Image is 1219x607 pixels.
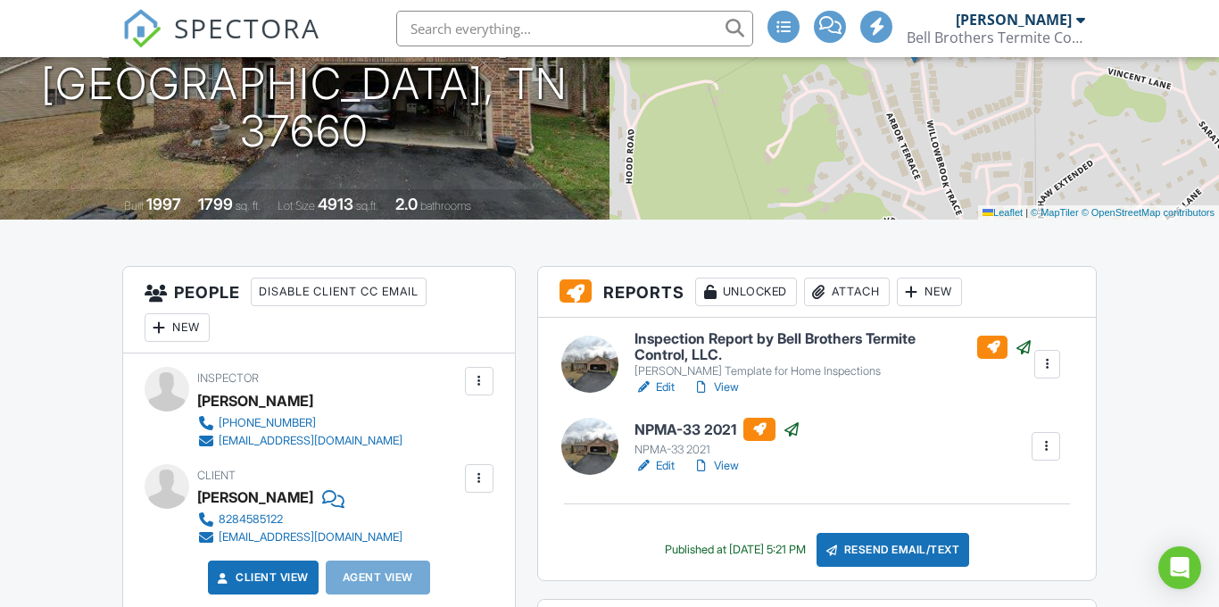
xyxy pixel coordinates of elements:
a: © OpenStreetMap contributors [1082,207,1215,218]
div: 1997 [146,195,181,213]
div: Resend Email/Text [817,533,970,567]
a: NPMA-33 2021 NPMA-33 2021 [634,418,800,457]
h3: People [123,267,515,353]
span: Lot Size [278,199,315,212]
div: 4913 [318,195,353,213]
div: [PERSON_NAME] [197,484,313,511]
div: New [145,313,210,342]
img: The Best Home Inspection Software - Spectora [122,9,162,48]
a: [EMAIL_ADDRESS][DOMAIN_NAME] [197,528,402,546]
div: [EMAIL_ADDRESS][DOMAIN_NAME] [219,530,402,545]
div: [PERSON_NAME] Template for Home Inspections [634,364,1032,378]
div: 2.0 [395,195,418,213]
div: [PHONE_NUMBER] [219,416,316,430]
a: Leaflet [983,207,1023,218]
a: [PHONE_NUMBER] [197,414,402,432]
div: [PERSON_NAME] [956,11,1072,29]
a: View [692,378,739,396]
div: [PERSON_NAME] [197,387,313,414]
a: 8284585122 [197,511,402,528]
div: 1799 [198,195,233,213]
span: | [1025,207,1028,218]
span: Client [197,469,236,482]
div: Published at [DATE] 5:21 PM [665,543,806,557]
span: bathrooms [420,199,471,212]
div: Disable Client CC Email [251,278,427,306]
div: Unlocked [695,278,797,306]
a: [EMAIL_ADDRESS][DOMAIN_NAME] [197,432,402,450]
div: NPMA-33 2021 [634,443,800,457]
div: Open Intercom Messenger [1158,546,1201,589]
a: View [692,457,739,475]
div: Attach [804,278,890,306]
span: sq. ft. [236,199,261,212]
a: SPECTORA [122,24,320,62]
a: Edit [634,457,675,475]
span: SPECTORA [174,9,320,46]
a: © MapTiler [1031,207,1079,218]
h6: NPMA-33 2021 [634,418,800,441]
h6: Inspection Report by Bell Brothers Termite Control, LLC. [634,331,1032,362]
div: Bell Brothers Termite Control, LLC. [907,29,1085,46]
span: sq.ft. [356,199,378,212]
div: [EMAIL_ADDRESS][DOMAIN_NAME] [219,434,402,448]
a: Inspection Report by Bell Brothers Termite Control, LLC. [PERSON_NAME] Template for Home Inspections [634,331,1032,378]
div: 8284585122 [219,512,283,527]
a: Edit [634,378,675,396]
span: Built [124,199,144,212]
h1: [STREET_ADDRESS] [GEOGRAPHIC_DATA], TN 37660 [29,13,581,154]
input: Search everything... [396,11,753,46]
div: New [897,278,962,306]
a: Client View [214,569,309,586]
h3: Reports [538,267,1096,318]
span: Inspector [197,371,259,385]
